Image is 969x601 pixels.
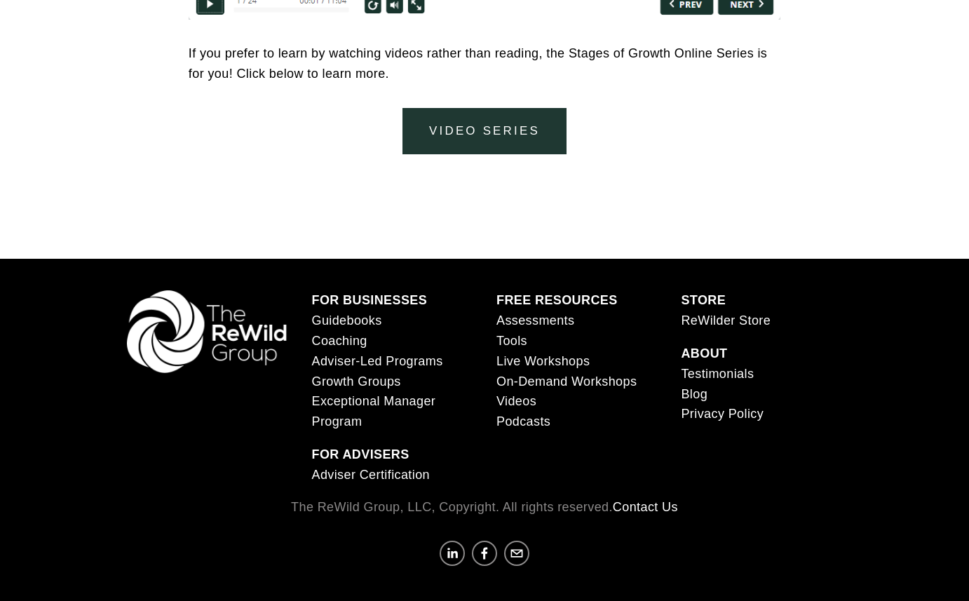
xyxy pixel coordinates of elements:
a: Facebook [472,541,497,566]
a: Adviser-Led Programs [312,351,443,372]
a: Videos [496,391,536,412]
a: FREE RESOURCES [496,290,618,311]
a: Live Workshops [496,351,590,372]
strong: FOR ADVISERS [312,447,409,461]
a: communicate@rewildgroup.com [504,541,529,566]
a: Privacy Policy [681,404,764,424]
p: If you prefer to learn by watching videos rather than reading, the Stages of Growth Online Series... [189,43,780,84]
span: Growth Groups [312,374,401,389]
a: FOR ADVISERS [312,445,409,465]
a: Growth Groups [312,372,401,392]
a: Lindsay Hanzlik [440,541,465,566]
a: ABOUT [681,344,727,364]
a: Guidebooks [312,311,382,331]
a: Adviser Certification [312,465,430,485]
p: The ReWild Group, LLC, Copyright. All rights reserved. [127,497,842,518]
a: Podcasts [496,412,550,432]
a: STORE [681,290,726,311]
a: Coaching [312,331,367,351]
a: video series [402,108,566,155]
a: Testimonials [681,364,754,384]
a: On-Demand Workshops [496,372,637,392]
strong: ABOUT [681,346,727,360]
strong: STORE [681,293,726,307]
a: FOR BUSINESSES [312,290,428,311]
a: ReWilder Store [681,311,771,331]
strong: FOR BUSINESSES [312,293,428,307]
a: Exceptional Manager Program [312,391,473,432]
a: Tools [496,331,527,351]
a: Assessments [496,311,574,331]
a: Contact Us [613,497,678,518]
span: Exceptional Manager Program [312,394,436,428]
a: Blog [681,384,707,405]
strong: FREE RESOURCES [496,293,618,307]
